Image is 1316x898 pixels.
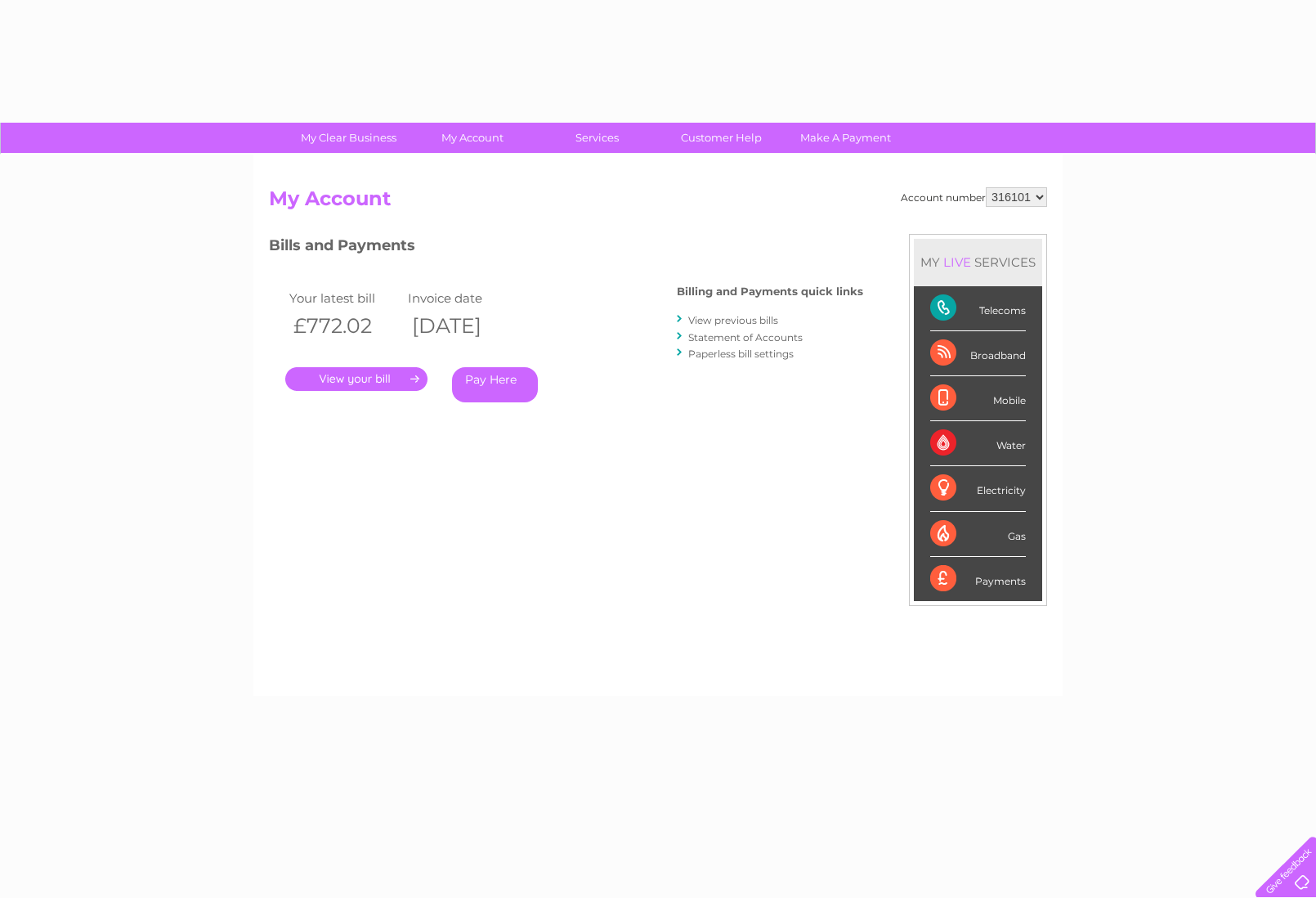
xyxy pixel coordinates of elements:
div: MY SERVICES [914,239,1042,285]
a: My Account [405,123,540,153]
a: My Clear Business [281,123,416,153]
div: Electricity [930,466,1026,511]
a: Make A Payment [778,123,913,153]
th: £772.02 [285,309,404,343]
td: Your latest bill [285,287,404,309]
div: Telecoms [930,286,1026,331]
a: Services [530,123,665,153]
div: Water [930,421,1026,466]
a: Pay Here [452,367,538,402]
div: Payments [930,557,1026,601]
div: LIVE [940,254,974,270]
div: Account number [901,187,1047,207]
div: Gas [930,512,1026,557]
a: Paperless bill settings [688,348,794,360]
h2: My Account [269,187,1047,218]
a: Customer Help [654,123,789,153]
td: Invoice date [404,287,522,309]
a: View previous bills [688,314,778,326]
h4: Billing and Payments quick links [677,285,863,298]
th: [DATE] [404,309,522,343]
div: Broadband [930,331,1026,376]
h3: Bills and Payments [269,234,863,263]
a: Statement of Accounts [688,331,803,343]
a: . [285,367,427,391]
div: Mobile [930,376,1026,421]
